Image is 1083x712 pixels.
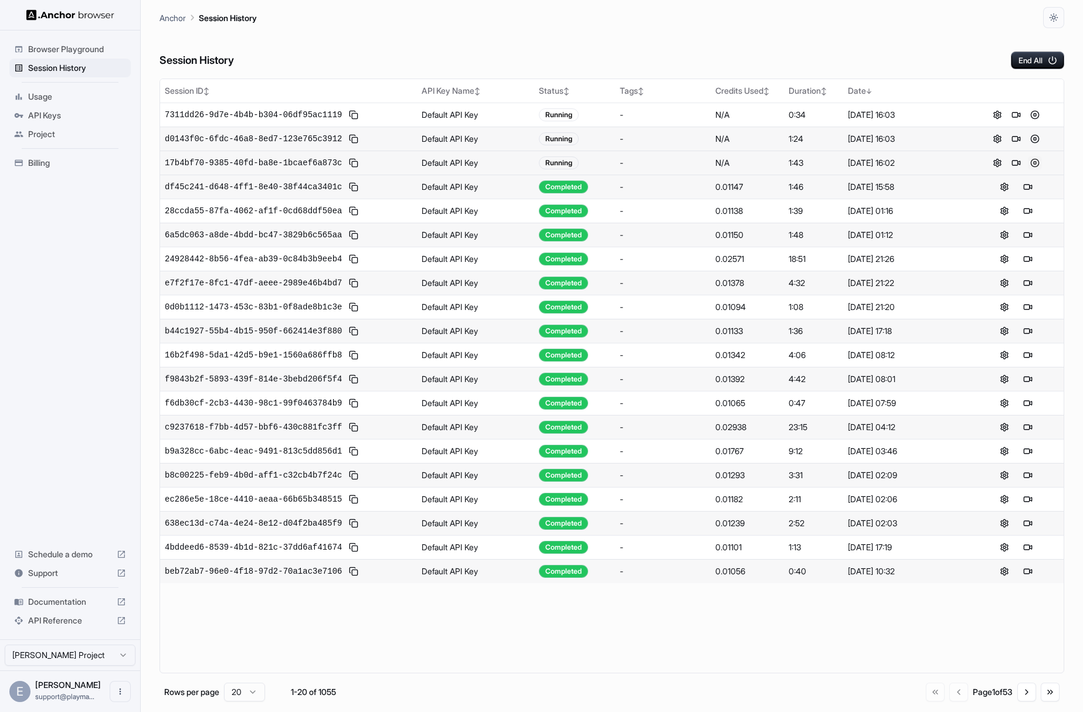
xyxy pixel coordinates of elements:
span: 24928442-8b56-4fea-ab39-0c84b3b9eeb4 [165,253,342,265]
div: Running [539,108,579,121]
p: Rows per page [164,686,219,698]
span: ec286e5e-18ce-4410-aeaa-66b65b348515 [165,493,342,505]
span: b9a328cc-6abc-4eac-9491-813c5dd856d1 [165,445,342,457]
span: Schedule a demo [28,549,112,560]
div: [DATE] 17:19 [848,541,963,553]
div: Duration [789,85,838,97]
span: 4bddeed6-8539-4b1d-821c-37dd6af41674 [165,541,342,553]
nav: breadcrumb [159,11,257,24]
span: c9237618-f7bb-4d57-bbf6-430c881fc3ff [165,421,342,433]
div: N/A [715,109,779,121]
div: - [620,181,706,193]
span: ↕ [474,87,480,96]
div: [DATE] 15:58 [848,181,963,193]
div: Completed [539,277,588,289]
div: 0.01392 [715,373,779,385]
div: Usage [9,87,131,106]
div: - [620,253,706,265]
span: ↕ [638,87,644,96]
span: b8c00225-feb9-4b0d-aff1-c32cb4b7f24c [165,469,342,481]
span: Documentation [28,596,112,608]
span: Session History [28,62,126,74]
div: - [620,325,706,337]
div: 0.01056 [715,565,779,577]
span: Edward Sun [35,680,101,690]
div: [DATE] 16:02 [848,157,963,169]
div: - [620,517,706,529]
div: [DATE] 08:01 [848,373,963,385]
div: Documentation [9,592,131,611]
td: Default API Key [417,271,534,295]
span: 17b4bf70-9385-40fd-ba8e-1bcaef6a873c [165,157,342,169]
div: - [620,205,706,217]
div: [DATE] 03:46 [848,445,963,457]
div: Completed [539,325,588,338]
span: ↕ [203,87,209,96]
td: Default API Key [417,319,534,343]
div: - [620,109,706,121]
div: [DATE] 02:09 [848,469,963,481]
div: - [620,229,706,241]
div: Session ID [165,85,412,97]
div: - [620,157,706,169]
div: 0.01147 [715,181,779,193]
td: Default API Key [417,439,534,463]
div: - [620,493,706,505]
div: Completed [539,397,588,410]
div: 0.01138 [715,205,779,217]
span: ↕ [763,87,769,96]
td: Default API Key [417,199,534,223]
div: - [620,565,706,577]
div: API Key Name [422,85,529,97]
span: 6a5dc063-a8de-4bdd-bc47-3829b6c565aa [165,229,342,241]
div: 1:48 [789,229,838,241]
div: 0.01182 [715,493,779,505]
td: Default API Key [417,223,534,247]
button: End All [1011,52,1064,69]
div: Completed [539,349,588,362]
div: 1:24 [789,133,838,145]
span: e7f2f17e-8fc1-47df-aeee-2989e46b4bd7 [165,277,342,289]
div: 0.01094 [715,301,779,313]
div: Date [848,85,963,97]
div: 1:43 [789,157,838,169]
span: API Reference [28,615,112,626]
span: 16b2f498-5da1-42d5-b9e1-1560a686ffb8 [165,349,342,361]
img: Anchor Logo [26,9,114,21]
div: 0.01101 [715,541,779,553]
span: 7311dd26-9d7e-4b4b-b304-06df95ac1119 [165,109,342,121]
div: E [9,681,30,702]
td: Default API Key [417,391,534,415]
td: Default API Key [417,535,534,559]
span: support@playmatic.ai [35,692,94,701]
div: Browser Playground [9,40,131,59]
div: Completed [539,253,588,265]
div: - [620,469,706,481]
div: Page 1 of 53 [973,686,1013,698]
div: 0:47 [789,397,838,409]
div: - [620,541,706,553]
td: Default API Key [417,175,534,199]
div: [DATE] 21:26 [848,253,963,265]
div: Completed [539,517,588,530]
span: f6db30cf-2cb3-4430-98c1-99f0463784b9 [165,397,342,409]
div: Completed [539,229,588,241]
span: df45c241-d648-4ff1-8e40-38f44ca3401c [165,181,342,193]
div: Completed [539,469,588,482]
div: 0.01133 [715,325,779,337]
div: 3:31 [789,469,838,481]
div: 0.02938 [715,421,779,433]
div: [DATE] 16:03 [848,133,963,145]
div: Completed [539,565,588,578]
div: [DATE] 01:12 [848,229,963,241]
h6: Session History [159,52,234,69]
div: [DATE] 10:32 [848,565,963,577]
td: Default API Key [417,487,534,511]
span: Usage [28,91,126,103]
span: ↓ [866,87,872,96]
div: Running [539,132,579,145]
div: [DATE] 17:18 [848,325,963,337]
td: Default API Key [417,559,534,583]
span: Billing [28,157,126,169]
span: ↕ [821,87,827,96]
